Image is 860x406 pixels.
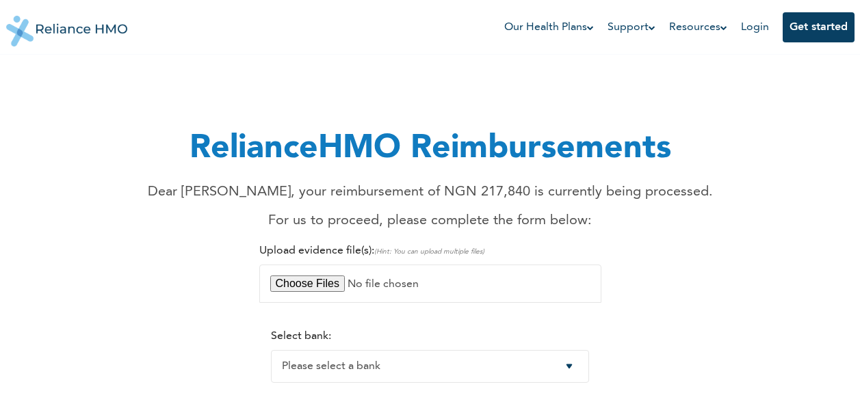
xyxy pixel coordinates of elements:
p: Dear [PERSON_NAME], your reimbursement of NGN 217,840 is currently being processed. [148,182,713,202]
img: Reliance HMO's Logo [6,5,128,46]
p: For us to proceed, please complete the form below: [148,211,713,231]
a: Support [608,19,655,36]
h1: RelianceHMO Reimbursements [148,124,713,174]
a: Login [741,22,769,33]
a: Resources [669,19,727,36]
label: Upload evidence file(s): [259,245,484,256]
span: (Hint: You can upload multiple files) [374,248,484,255]
label: Select bank: [271,331,331,342]
a: Our Health Plans [504,19,594,36]
button: Get started [783,12,855,42]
